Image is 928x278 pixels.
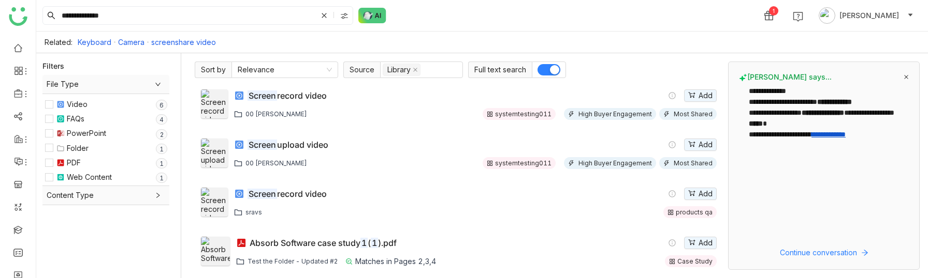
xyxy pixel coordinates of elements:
em: 1 [371,238,378,248]
span: Add [699,139,713,150]
div: PDF [67,157,81,168]
span: Add [699,237,713,249]
a: screenshare video [151,38,216,47]
div: File Type [42,75,169,94]
div: Most Shared [674,159,713,167]
div: Library [387,64,411,75]
span: Add [699,90,713,101]
span: Full text search [468,61,532,78]
img: folder.svg [56,144,65,152]
img: search-type.svg [340,12,349,20]
p: 1 [160,173,164,183]
img: pptx.svg [56,129,65,137]
img: mp4.svg [56,100,65,109]
img: pdf.svg [236,238,247,248]
div: High Buyer Engagement [578,110,652,118]
span: sravs [245,208,262,216]
img: mp4.svg [234,189,244,199]
div: High Buyer Engagement [578,159,652,167]
nz-select-item: Library [383,64,421,76]
span: Sort by [195,61,231,78]
nz-badge-sup: 1 [156,158,167,168]
div: record video [248,90,327,101]
em: 1 [360,238,368,248]
div: systemtesting011 [495,159,552,167]
img: pdf.svg [56,159,65,167]
a: Absorb Software case study1(1).pdf [250,238,397,248]
img: mp4.svg [234,90,244,101]
span: Source [343,61,380,78]
em: Screen [248,189,277,199]
button: Add [684,237,717,249]
nz-badge-sup: 1 [156,173,167,183]
span: [PERSON_NAME] says... [739,72,832,82]
div: Case Study [677,257,713,265]
div: Web Content [67,172,112,183]
p: 1 [160,144,164,155]
img: mp4.svg [234,140,244,150]
button: Add [684,89,717,102]
div: Most Shared [674,110,713,118]
div: FAQs [67,113,84,125]
button: Continue conversation [739,246,909,259]
span: Add [699,188,713,199]
div: products qa [676,208,713,216]
span: Continue conversation [780,247,857,258]
a: Keyboard [78,38,111,47]
div: upload video [248,140,328,150]
img: logo [9,7,27,26]
div: PowerPoint [67,128,106,139]
button: Add [684,138,717,151]
nz-badge-sup: 1 [156,144,167,154]
div: Related: [45,38,72,47]
img: objections.svg [56,115,65,123]
p: 4 [160,115,164,125]
div: Filters [42,61,64,71]
span: File Type [47,79,165,90]
img: Screen upload video [201,138,228,167]
a: Screenrecord video [248,90,327,101]
a: Camera [118,38,144,47]
div: record video [248,189,327,199]
div: Content Type [42,186,169,205]
p: 2 [160,130,164,140]
img: search-match.svg [345,257,353,266]
span: Test the Folder - Updated #2 [248,257,338,265]
div: Absorb Software case study ( ).pdf [250,238,397,248]
nz-badge-sup: 2 [156,129,167,140]
img: Screen record video [201,89,228,118]
div: Folder [67,143,89,154]
nz-badge-sup: 4 [156,114,167,125]
div: Matches in Pages 2,3,4 [345,257,436,266]
img: buddy-says [739,73,747,82]
img: Screen record video [201,188,228,217]
p: 1 [160,159,164,169]
span: 00 [PERSON_NAME] [245,110,307,118]
span: [PERSON_NAME] [839,10,899,21]
img: avatar [819,7,835,24]
button: Add [684,188,717,200]
nz-select-item: Relevance [238,62,332,78]
div: Video [67,99,88,110]
nz-badge-sup: 6 [156,100,167,110]
em: Screen [248,140,277,150]
p: 6 [160,100,164,111]
em: Screen [248,90,277,101]
img: ask-buddy-normal.svg [358,8,386,23]
span: 00 [PERSON_NAME] [245,159,307,167]
a: Screenrecord video [248,189,327,199]
div: systemtesting011 [495,110,552,118]
div: 1 [769,6,778,16]
a: Screenupload video [248,140,328,150]
img: article.svg [56,173,65,181]
button: [PERSON_NAME] [817,7,916,24]
img: help.svg [793,11,803,22]
img: Absorb Software case study 1 (1).pdf [201,237,230,266]
span: Content Type [47,190,165,201]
